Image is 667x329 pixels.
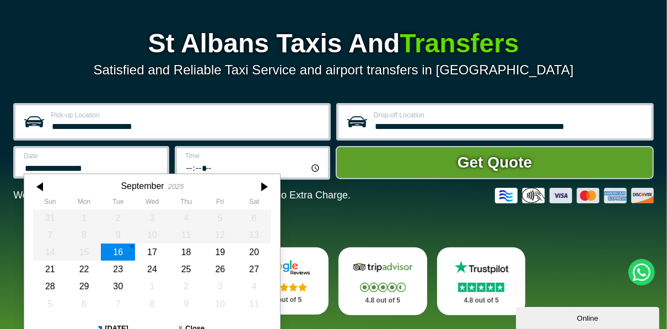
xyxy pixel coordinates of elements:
div: 19 September 2025 [203,244,238,261]
div: 04 September 2025 [169,209,203,226]
img: Stars [261,283,307,292]
div: 21 September 2025 [33,261,67,278]
div: 15 September 2025 [67,244,101,261]
div: 10 October 2025 [203,295,238,312]
th: Friday [203,198,238,209]
th: Monday [67,198,101,209]
div: 2025 [168,182,184,191]
iframe: chat widget [516,305,661,329]
label: Drop-off Location [374,112,645,118]
span: The Car at No Extra Charge. [224,190,351,201]
th: Saturday [237,198,271,209]
img: Stars [458,283,504,292]
div: 23 September 2025 [101,261,136,278]
div: 10 September 2025 [135,226,169,244]
div: 09 October 2025 [169,295,203,312]
div: 04 October 2025 [237,278,271,295]
div: 13 September 2025 [237,226,271,244]
img: Tripadvisor [351,260,415,276]
div: 01 October 2025 [135,278,169,295]
div: 02 September 2025 [101,209,136,226]
div: 31 August 2025 [33,209,67,226]
div: 30 September 2025 [101,278,136,295]
label: Time [185,153,322,159]
div: 07 September 2025 [33,226,67,244]
div: 02 October 2025 [169,278,203,295]
p: 4.8 out of 5 [351,294,415,308]
div: 17 September 2025 [135,244,169,261]
div: 29 September 2025 [67,278,101,295]
div: 06 September 2025 [237,209,271,226]
h1: St Albans Taxis And [13,30,654,57]
span: Transfers [400,29,519,58]
div: 05 September 2025 [203,209,238,226]
a: Tripadvisor Stars 4.8 out of 5 [338,247,427,315]
div: 05 October 2025 [33,295,67,312]
img: Trustpilot [449,260,513,276]
th: Thursday [169,198,203,209]
a: Trustpilot Stars 4.8 out of 5 [437,247,525,315]
div: 25 September 2025 [169,261,203,278]
div: 06 October 2025 [67,295,101,312]
img: Credit And Debit Cards [495,188,654,203]
div: 16 September 2025 [101,244,136,261]
div: 24 September 2025 [135,261,169,278]
div: 26 September 2025 [203,261,238,278]
div: September [121,181,164,191]
div: 14 September 2025 [33,244,67,261]
div: 12 September 2025 [203,226,238,244]
div: 09 September 2025 [101,226,136,244]
div: 08 September 2025 [67,226,101,244]
div: 07 October 2025 [101,295,136,312]
div: 27 September 2025 [237,261,271,278]
div: 22 September 2025 [67,261,101,278]
div: 03 October 2025 [203,278,238,295]
label: Date [24,153,160,159]
label: Pick-up Location [51,112,322,118]
button: Get Quote [336,146,653,179]
img: Stars [360,283,406,292]
div: 18 September 2025 [169,244,203,261]
div: 28 September 2025 [33,278,67,295]
th: Wednesday [135,198,169,209]
p: We Now Accept Card & Contactless Payment In [13,190,351,201]
a: Google Stars 4.8 out of 5 [240,247,328,315]
th: Sunday [33,198,67,209]
div: 03 September 2025 [135,209,169,226]
div: 08 October 2025 [135,295,169,312]
p: 4.8 out of 5 [252,293,316,307]
p: Satisfied and Reliable Taxi Service and airport transfers in [GEOGRAPHIC_DATA] [13,62,654,78]
th: Tuesday [101,198,136,209]
p: 4.8 out of 5 [449,294,513,308]
img: Google [252,260,316,276]
div: 11 September 2025 [169,226,203,244]
div: 01 September 2025 [67,209,101,226]
div: 20 September 2025 [237,244,271,261]
div: 11 October 2025 [237,295,271,312]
